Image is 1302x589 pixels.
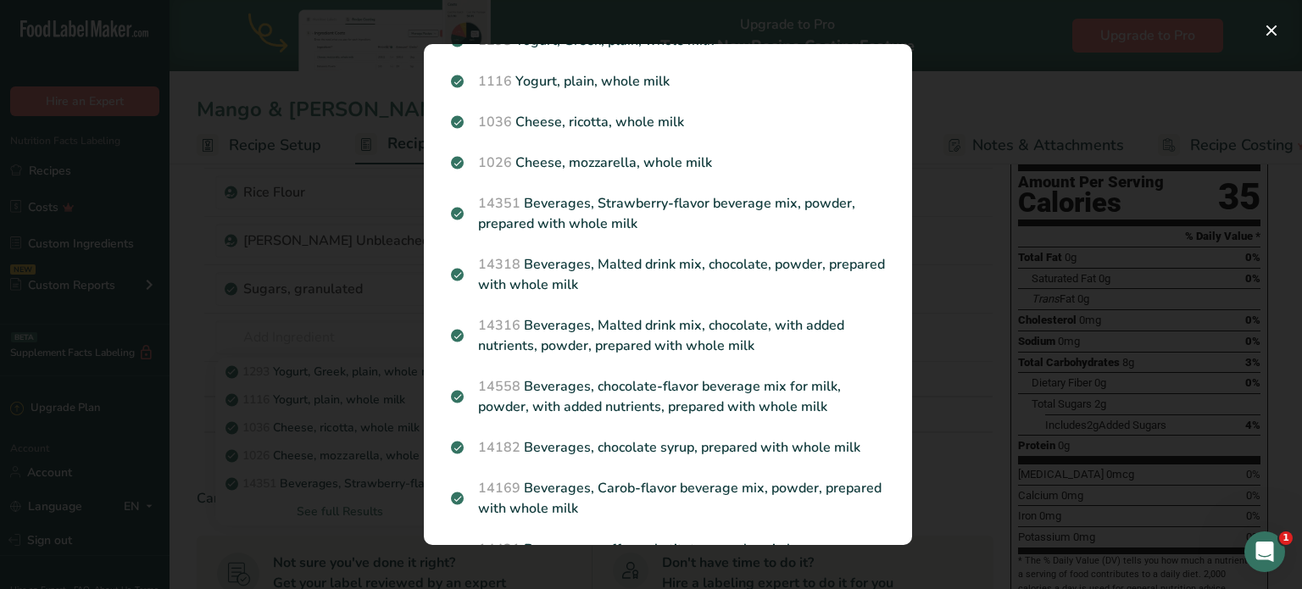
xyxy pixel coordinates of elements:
p: Beverages, Malted drink mix, chocolate, with added nutrients, powder, prepared with whole milk [451,315,885,356]
span: 14558 [478,377,520,396]
span: 14316 [478,316,520,335]
span: 14182 [478,438,520,457]
span: 1036 [478,113,512,131]
p: Yogurt, plain, whole milk [451,71,885,92]
span: 1026 [478,153,512,172]
p: Beverages, Malted drink mix, chocolate, powder, prepared with whole milk [451,254,885,295]
span: 1116 [478,72,512,91]
iframe: Intercom live chat [1244,531,1285,572]
p: Beverages, Carob-flavor beverage mix, powder, prepared with whole milk [451,478,885,519]
p: Cheese, ricotta, whole milk [451,112,885,132]
span: 1 [1279,531,1293,545]
span: 14318 [478,255,520,274]
p: Beverages, coffee substitute, cereal grain beverage, powder, prepared with whole milk [451,539,885,580]
span: 14421 [478,540,520,558]
p: Beverages, chocolate syrup, prepared with whole milk [451,437,885,458]
p: Beverages, Strawberry-flavor beverage mix, powder, prepared with whole milk [451,193,885,234]
p: Beverages, chocolate-flavor beverage mix for milk, powder, with added nutrients, prepared with wh... [451,376,885,417]
p: Cheese, mozzarella, whole milk [451,153,885,173]
span: 14351 [478,194,520,213]
span: 14169 [478,479,520,497]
